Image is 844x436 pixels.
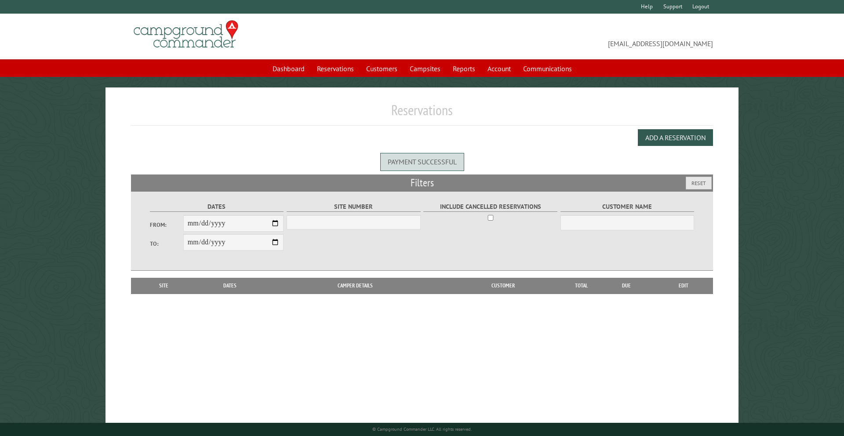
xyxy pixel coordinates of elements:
a: Customers [361,60,403,77]
h1: Reservations [131,102,713,126]
th: Total [564,278,599,294]
th: Due [599,278,654,294]
th: Dates [193,278,268,294]
a: Account [482,60,516,77]
div: Payment successful [380,153,464,171]
th: Edit [654,278,713,294]
button: Add a Reservation [638,129,713,146]
th: Site [135,278,193,294]
label: Dates [150,202,284,212]
th: Camper Details [268,278,443,294]
a: Communications [518,60,577,77]
a: Reservations [312,60,359,77]
img: Campground Commander [131,17,241,51]
a: Dashboard [267,60,310,77]
label: To: [150,240,183,248]
small: © Campground Commander LLC. All rights reserved. [372,426,472,432]
th: Customer [443,278,564,294]
button: Reset [686,177,712,189]
label: From: [150,221,183,229]
a: Reports [447,60,480,77]
label: Include Cancelled Reservations [423,202,557,212]
span: [EMAIL_ADDRESS][DOMAIN_NAME] [422,24,713,49]
label: Site Number [287,202,421,212]
h2: Filters [131,174,713,191]
a: Campsites [404,60,446,77]
label: Customer Name [560,202,695,212]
